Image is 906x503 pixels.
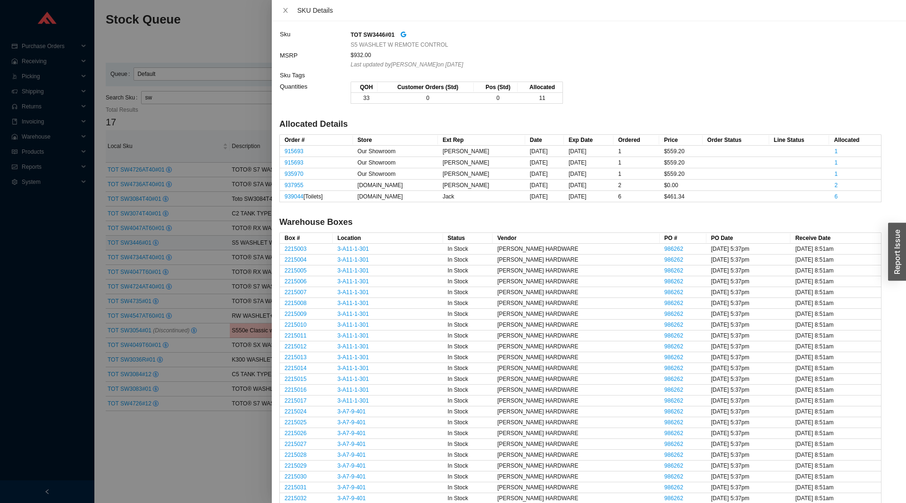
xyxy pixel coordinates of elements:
[706,341,791,352] td: [DATE] 5:37pm
[443,320,493,330] td: In Stock
[285,376,307,382] a: 2215015
[790,374,881,385] td: [DATE] 8:51am
[443,352,493,363] td: In Stock
[443,439,493,450] td: In Stock
[285,495,307,502] a: 2215032
[443,385,493,396] td: In Stock
[518,82,562,93] th: Allocated
[438,146,525,157] td: [PERSON_NAME]
[493,255,660,265] td: [PERSON_NAME] HARDWARE
[279,70,350,81] td: Sku Tags
[285,267,307,274] a: 2215005
[474,93,518,104] td: 0
[285,322,307,328] a: 2215010
[829,135,881,146] th: Allocated
[438,180,525,191] td: [PERSON_NAME]
[664,462,683,469] a: 986262
[790,320,881,330] td: [DATE] 8:51am
[438,135,525,146] th: Ext Rep
[790,352,881,363] td: [DATE] 8:51am
[564,135,613,146] th: Exp Date
[613,157,659,168] td: 1
[279,7,292,14] button: Close
[706,276,791,287] td: [DATE] 5:37pm
[664,484,683,491] a: 986262
[337,495,366,502] a: 3-A7-9-401
[664,387,683,393] a: 986262
[443,330,493,341] td: In Stock
[790,363,881,374] td: [DATE] 8:51am
[337,419,366,426] a: 3-A7-9-401
[493,461,660,471] td: [PERSON_NAME] HARDWARE
[337,376,369,382] a: 3-A11-1-301
[518,93,562,104] td: 11
[790,417,881,428] td: [DATE] 8:51am
[285,343,307,350] a: 2215012
[493,298,660,309] td: [PERSON_NAME] HARDWARE
[353,146,438,157] td: Our Showroom
[790,330,881,341] td: [DATE] 8:51am
[337,278,369,285] a: 3-A11-1-301
[706,428,791,439] td: [DATE] 5:37pm
[337,311,369,317] a: 3-A11-1-301
[337,332,369,339] a: 3-A11-1-301
[706,352,791,363] td: [DATE] 5:37pm
[790,309,881,320] td: [DATE] 8:51am
[337,484,366,491] a: 3-A7-9-401
[493,265,660,276] td: [PERSON_NAME] HARDWARE
[706,439,791,450] td: [DATE] 5:37pm
[285,354,307,361] a: 2215013
[351,93,377,104] td: 33
[443,428,493,439] td: In Stock
[285,182,303,189] a: 937955
[285,332,307,339] a: 2215011
[438,168,525,180] td: [PERSON_NAME]
[664,354,683,361] a: 986262
[659,180,703,191] td: $0.00
[337,430,366,437] a: 3-A7-9-401
[282,7,289,14] span: close
[703,135,769,146] th: Order Status
[443,298,493,309] td: In Stock
[613,180,659,191] td: 2
[706,482,791,493] td: [DATE] 5:37pm
[493,309,660,320] td: [PERSON_NAME] HARDWARE
[337,387,369,393] a: 3-A11-1-301
[664,376,683,382] a: 986262
[664,311,683,317] a: 986262
[834,157,838,162] button: 1
[790,428,881,439] td: [DATE] 8:51am
[493,450,660,461] td: [PERSON_NAME] HARDWARE
[285,397,307,404] a: 2215017
[834,191,838,196] button: 6
[525,157,564,168] td: [DATE]
[564,180,613,191] td: [DATE]
[790,461,881,471] td: [DATE] 8:51am
[790,244,881,255] td: [DATE] 8:51am
[285,408,307,415] a: 2215024
[353,157,438,168] td: Our Showroom
[474,82,518,93] th: Pos (Std)
[659,191,703,202] td: $461.34
[769,135,830,146] th: Line Status
[706,244,791,255] td: [DATE] 5:37pm
[790,450,881,461] td: [DATE] 8:51am
[285,365,307,371] a: 2215014
[353,191,438,202] td: [DOMAIN_NAME]
[525,168,564,180] td: [DATE]
[790,287,881,298] td: [DATE] 8:51am
[351,61,463,68] i: Last updated by [PERSON_NAME] on [DATE]
[613,168,659,180] td: 1
[664,322,683,328] a: 986262
[443,276,493,287] td: In Stock
[525,180,564,191] td: [DATE]
[706,385,791,396] td: [DATE] 5:37pm
[664,278,683,285] a: 986262
[790,396,881,406] td: [DATE] 8:51am
[790,482,881,493] td: [DATE] 8:51am
[438,157,525,168] td: [PERSON_NAME]
[834,180,838,185] button: 2
[493,244,660,255] td: [PERSON_NAME] HARDWARE
[493,287,660,298] td: [PERSON_NAME] HARDWARE
[664,473,683,480] a: 986262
